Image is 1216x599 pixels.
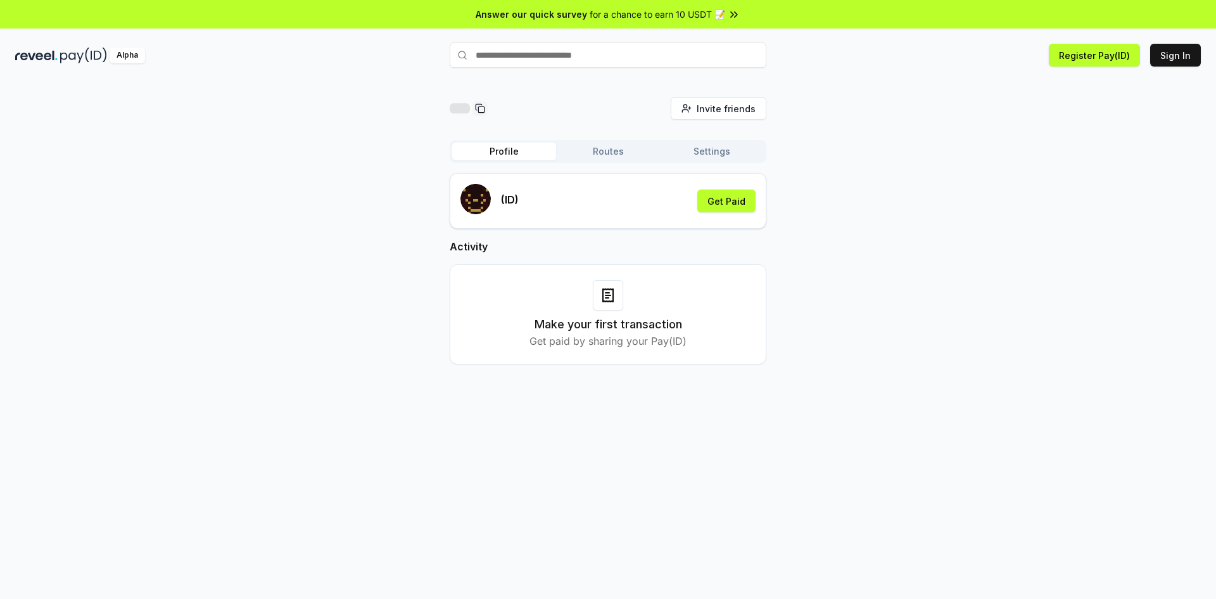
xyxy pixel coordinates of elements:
button: Profile [452,143,556,160]
h2: Activity [450,239,766,254]
img: reveel_dark [15,48,58,63]
div: Alpha [110,48,145,63]
button: Register Pay(ID) [1049,44,1140,67]
span: for a chance to earn 10 USDT 📝 [590,8,725,21]
button: Sign In [1150,44,1201,67]
button: Routes [556,143,660,160]
p: Get paid by sharing your Pay(ID) [529,333,687,349]
span: Answer our quick survey [476,8,587,21]
p: (ID) [501,192,519,207]
button: Invite friends [671,97,766,120]
button: Settings [660,143,764,160]
span: Invite friends [697,102,756,115]
img: pay_id [60,48,107,63]
button: Get Paid [697,190,756,212]
h3: Make your first transaction [535,316,682,333]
